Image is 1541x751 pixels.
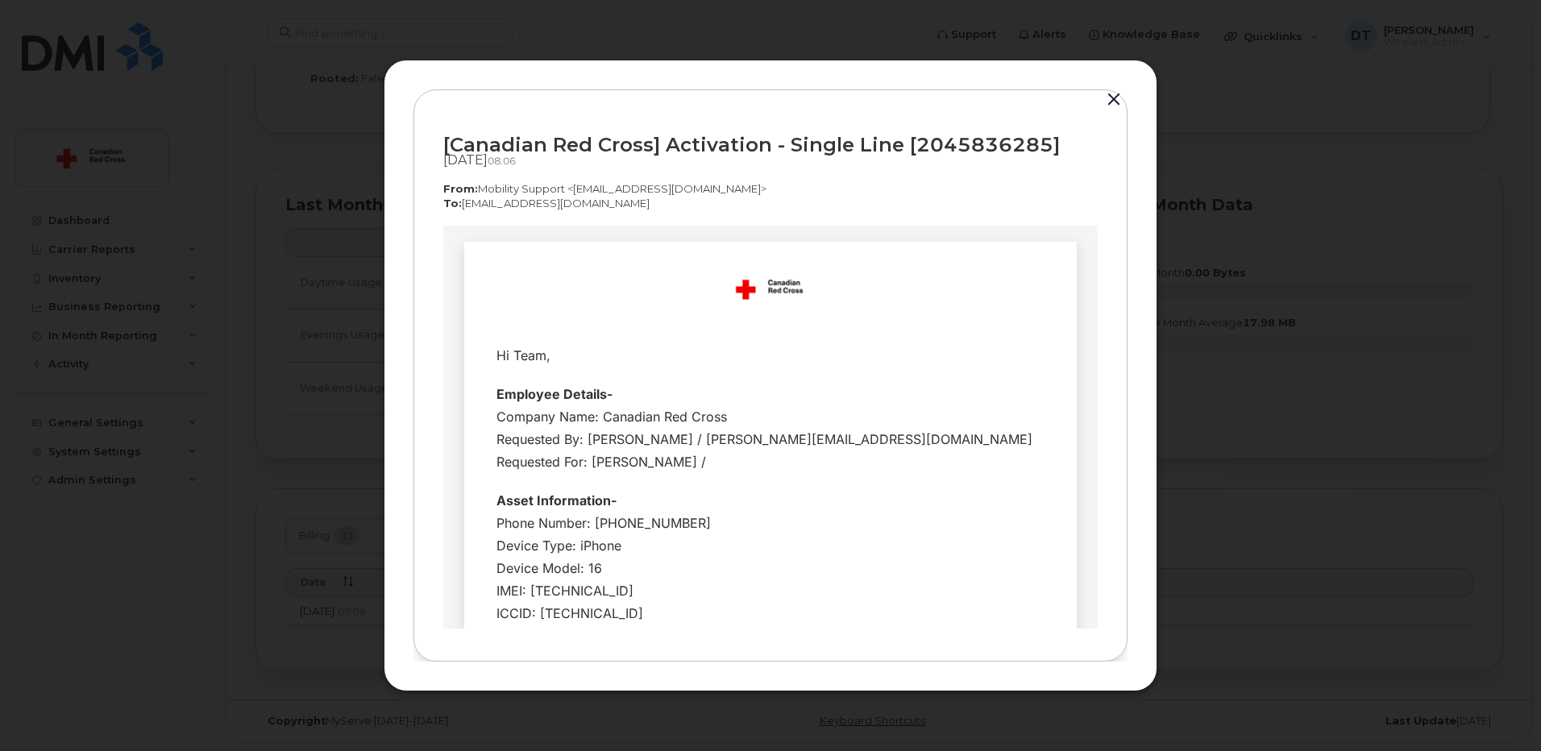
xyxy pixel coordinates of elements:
div: Employee Details- [53,157,601,180]
strong: To: [443,197,462,210]
img: email_Canadian_red_cross_-_logo.png [279,40,376,86]
div: [DATE] [443,152,1098,168]
p: Mobility Support <[EMAIL_ADDRESS][DOMAIN_NAME]> [443,181,1098,197]
strong: From: [443,182,478,195]
div: Hi Team, [53,118,601,141]
div: Company Name: Canadian Red Cross Requested By: [PERSON_NAME] / [PERSON_NAME][EMAIL_ADDRESS][DOMAI... [53,180,601,247]
p: [EMAIL_ADDRESS][DOMAIN_NAME] [443,196,1098,211]
div: Phone Number: [PHONE_NUMBER] Device Type: iPhone Device Model: 16 IMEI: [TECHNICAL_ID] ICCID: [TE... [53,286,601,421]
span: 08:06 [488,155,516,167]
div: [Canadian Red Cross] Activation - Single Line [2045836285] [443,134,1098,156]
div: Asset Information- [53,263,601,286]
